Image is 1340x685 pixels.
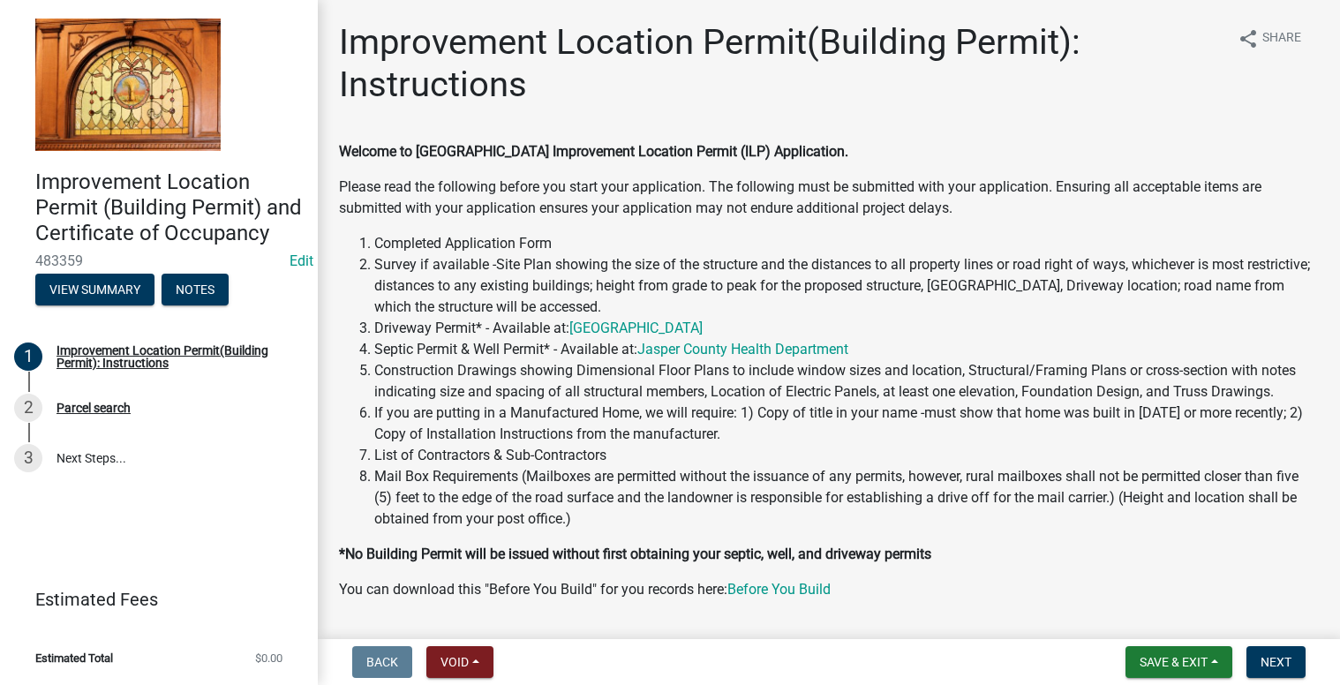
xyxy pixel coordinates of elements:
[374,318,1319,339] li: Driveway Permit* - Available at:
[290,252,313,269] wm-modal-confirm: Edit Application Number
[255,652,282,664] span: $0.00
[1261,655,1291,669] span: Next
[374,339,1319,360] li: Septic Permit & Well Permit* - Available at:
[426,646,493,678] button: Void
[637,341,848,358] a: Jasper County Health Department
[339,177,1319,219] p: Please read the following before you start your application. The following must be submitted with...
[1246,646,1306,678] button: Next
[56,402,131,414] div: Parcel search
[366,655,398,669] span: Back
[14,342,42,371] div: 1
[374,233,1319,254] li: Completed Application Form
[14,582,290,617] a: Estimated Fees
[339,546,931,562] strong: *No Building Permit will be issued without first obtaining your septic, well, and driveway permits
[35,19,221,151] img: Jasper County, Indiana
[1140,655,1208,669] span: Save & Exit
[162,284,229,298] wm-modal-confirm: Notes
[35,252,282,269] span: 483359
[1238,28,1259,49] i: share
[35,169,304,245] h4: Improvement Location Permit (Building Permit) and Certificate of Occupancy
[35,652,113,664] span: Estimated Total
[569,320,703,336] a: [GEOGRAPHIC_DATA]
[35,274,154,305] button: View Summary
[440,655,469,669] span: Void
[56,344,290,369] div: Improvement Location Permit(Building Permit): Instructions
[339,143,848,160] strong: Welcome to [GEOGRAPHIC_DATA] Improvement Location Permit (ILP) Application.
[339,21,1223,106] h1: Improvement Location Permit(Building Permit): Instructions
[374,360,1319,403] li: Construction Drawings showing Dimensional Floor Plans to include window sizes and location, Struc...
[14,444,42,472] div: 3
[727,581,831,598] a: Before You Build
[1125,646,1232,678] button: Save & Exit
[339,579,1319,600] p: You can download this "Before You Build" for you records here:
[374,403,1319,445] li: If you are putting in a Manufactured Home, we will require: 1) Copy of title in your name -must s...
[35,284,154,298] wm-modal-confirm: Summary
[374,466,1319,530] li: Mail Box Requirements (Mailboxes are permitted without the issuance of any permits, however, rura...
[1262,28,1301,49] span: Share
[162,274,229,305] button: Notes
[14,394,42,422] div: 2
[352,646,412,678] button: Back
[1223,21,1315,56] button: shareShare
[290,252,313,269] a: Edit
[374,445,1319,466] li: List of Contractors & Sub-Contractors
[374,254,1319,318] li: Survey if available -Site Plan showing the size of the structure and the distances to all propert...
